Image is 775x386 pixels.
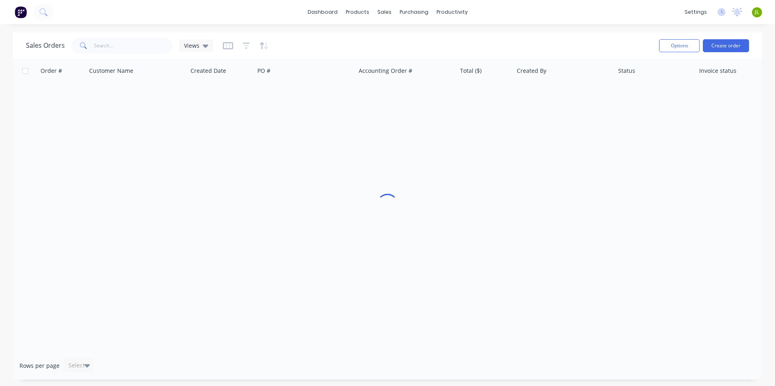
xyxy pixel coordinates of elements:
div: PO # [257,67,270,75]
span: Views [184,41,199,50]
div: Invoice status [699,67,736,75]
button: Options [659,39,700,52]
div: products [342,6,373,18]
a: dashboard [304,6,342,18]
div: Accounting Order # [359,67,412,75]
div: purchasing [396,6,432,18]
div: Created By [517,67,546,75]
span: JL [755,8,759,16]
span: Rows per page [19,362,60,370]
div: sales [373,6,396,18]
div: settings [681,6,711,18]
div: productivity [432,6,472,18]
div: Created Date [191,67,226,75]
div: Customer Name [89,67,133,75]
input: Search... [94,38,173,54]
div: Total ($) [460,67,482,75]
div: Select... [69,361,90,369]
img: Factory [15,6,27,18]
div: Order # [41,67,62,75]
button: Create order [703,39,749,52]
h1: Sales Orders [26,42,65,49]
div: Status [618,67,635,75]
